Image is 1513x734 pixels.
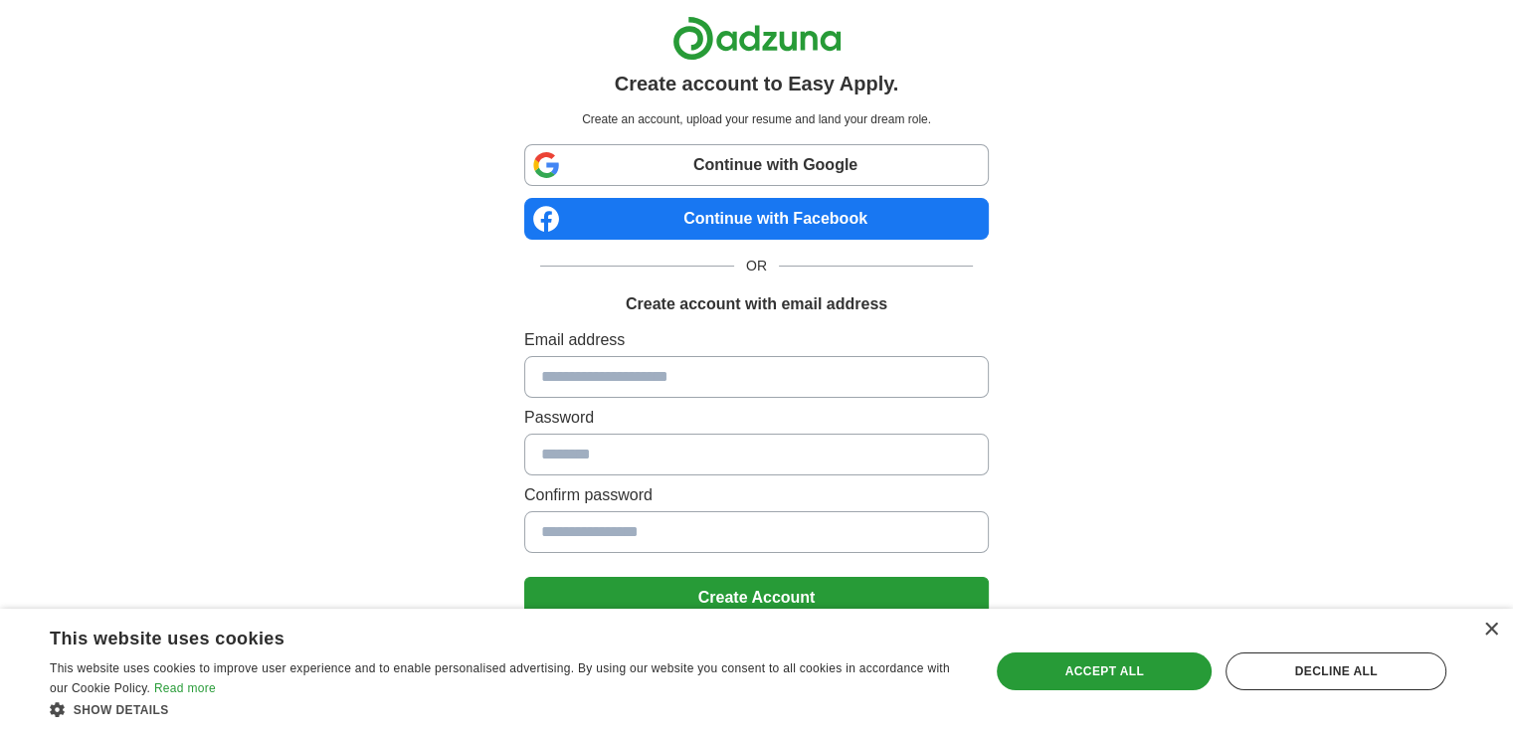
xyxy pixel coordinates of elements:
[1226,652,1446,690] div: Decline all
[74,703,169,717] span: Show details
[626,292,887,316] h1: Create account with email address
[524,577,989,619] button: Create Account
[615,69,899,98] h1: Create account to Easy Apply.
[524,198,989,240] a: Continue with Facebook
[524,406,989,430] label: Password
[524,328,989,352] label: Email address
[1483,623,1498,638] div: Close
[154,681,216,695] a: Read more, opens a new window
[50,699,962,719] div: Show details
[672,16,842,61] img: Adzuna logo
[524,483,989,507] label: Confirm password
[50,621,912,650] div: This website uses cookies
[734,256,779,276] span: OR
[524,144,989,186] a: Continue with Google
[50,661,950,695] span: This website uses cookies to improve user experience and to enable personalised advertising. By u...
[528,110,985,128] p: Create an account, upload your resume and land your dream role.
[997,652,1212,690] div: Accept all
